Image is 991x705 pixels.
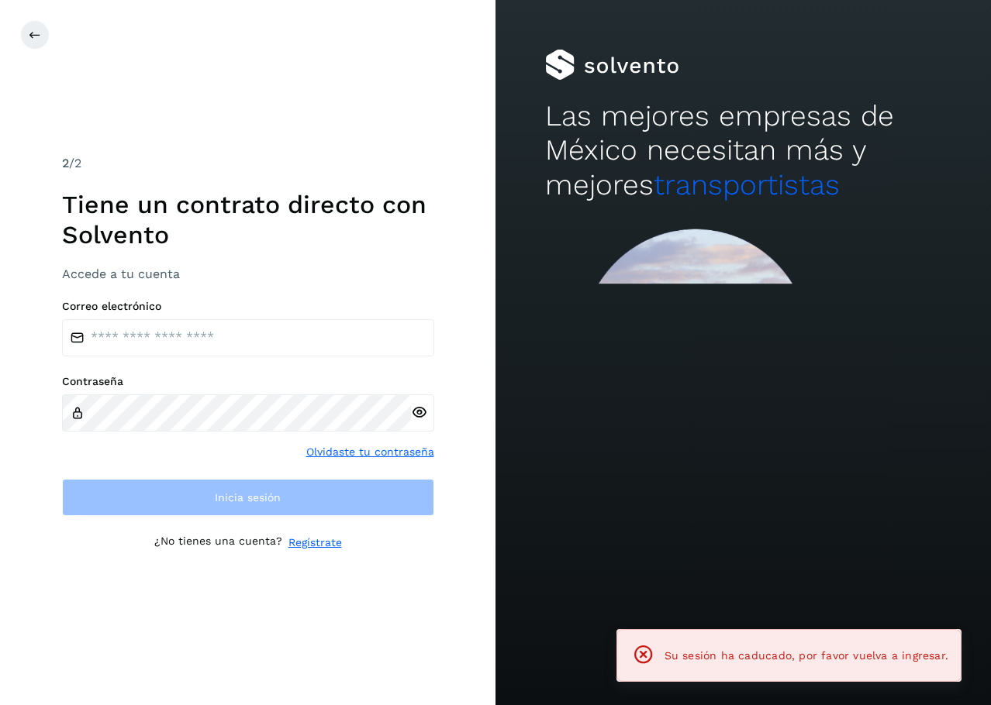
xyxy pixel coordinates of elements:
label: Correo electrónico [62,300,434,313]
span: Su sesión ha caducado, por favor vuelva a ingresar. [665,649,948,662]
h3: Accede a tu cuenta [62,267,434,281]
a: Regístrate [288,535,342,551]
div: /2 [62,154,434,173]
button: Inicia sesión [62,479,434,516]
h1: Tiene un contrato directo con Solvento [62,190,434,249]
span: transportistas [654,168,840,201]
h2: Las mejores empresas de México necesitan más y mejores [545,99,941,202]
span: 2 [62,156,69,170]
label: Contraseña [62,375,434,388]
a: Olvidaste tu contraseña [306,444,434,460]
p: ¿No tienes una cuenta? [154,535,282,551]
keeper-lock: Open Keeper Popup [403,328,422,347]
span: Inicia sesión [215,492,281,503]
